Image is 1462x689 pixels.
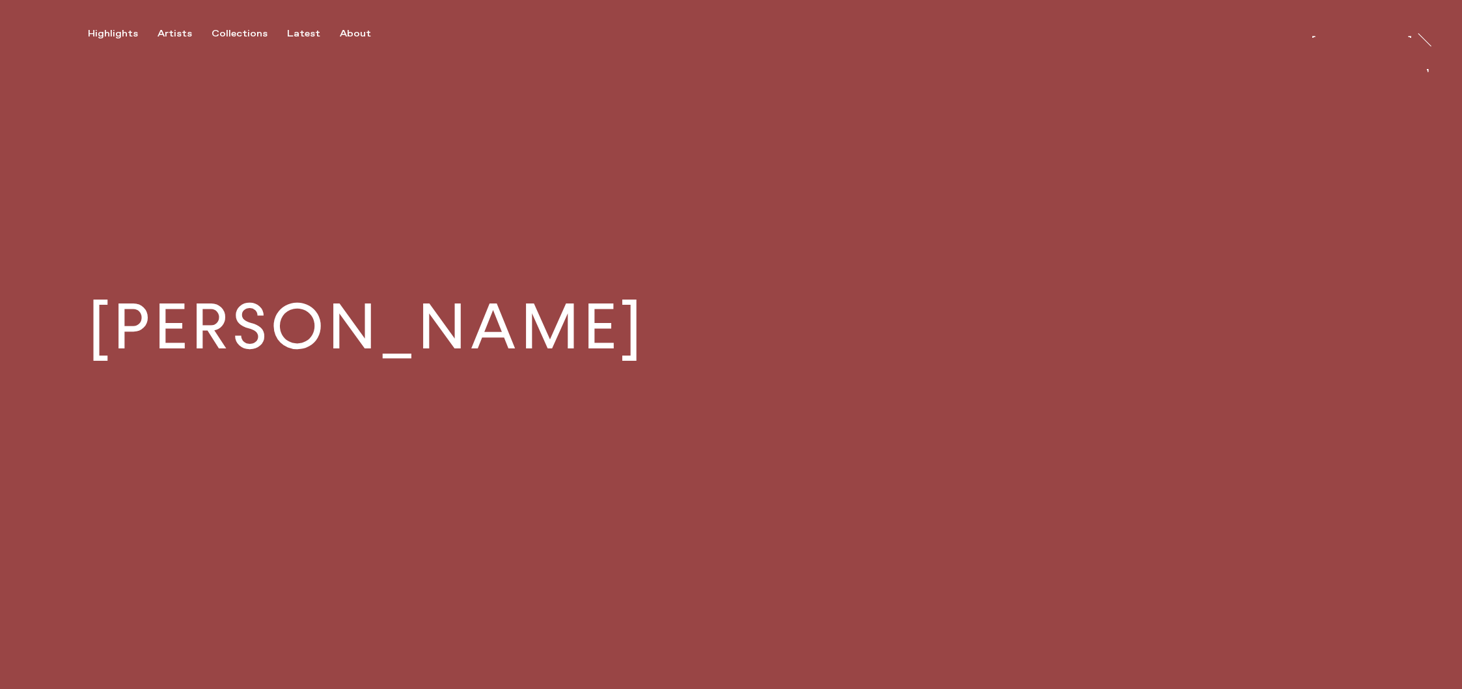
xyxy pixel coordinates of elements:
[287,28,340,40] button: Latest
[212,28,268,40] div: Collections
[88,28,158,40] button: Highlights
[1312,37,1412,48] div: [PERSON_NAME]
[340,28,391,40] button: About
[88,296,646,359] h1: [PERSON_NAME]
[212,28,287,40] button: Collections
[158,28,192,40] div: Artists
[340,28,371,40] div: About
[287,28,320,40] div: Latest
[1427,53,1440,106] a: At [PERSON_NAME]
[88,28,138,40] div: Highlights
[1312,25,1412,38] a: [PERSON_NAME]
[1417,53,1428,169] div: At [PERSON_NAME]
[158,28,212,40] button: Artists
